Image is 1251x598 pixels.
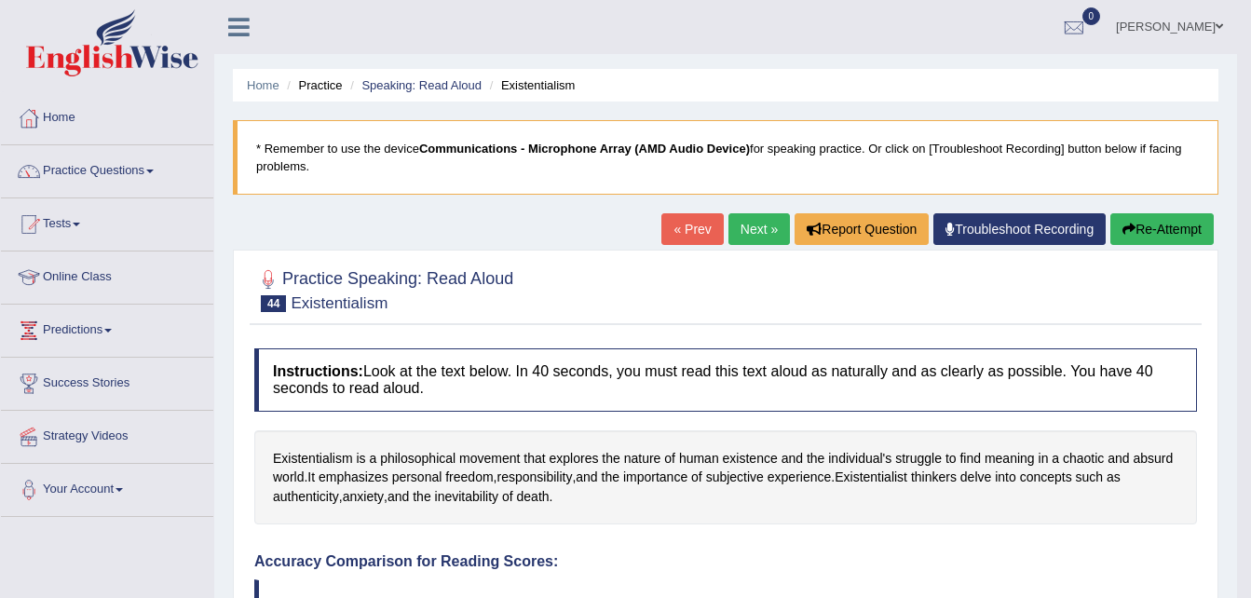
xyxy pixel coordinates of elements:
[273,468,304,487] span: Click to see word definition
[768,468,832,487] span: Click to see word definition
[960,468,991,487] span: Click to see word definition
[723,449,778,469] span: Click to see word definition
[1,464,213,510] a: Your Account
[624,449,661,469] span: Click to see word definition
[985,449,1035,469] span: Click to see word definition
[435,487,498,507] span: Click to see word definition
[254,430,1197,525] div: . , , . , , .
[828,449,891,469] span: Click to see word definition
[445,468,493,487] span: Click to see word definition
[388,487,409,507] span: Click to see word definition
[361,78,482,92] a: Speaking: Read Aloud
[1134,449,1174,469] span: Click to see word definition
[959,449,981,469] span: Click to see word definition
[485,76,576,94] li: Existentialism
[273,449,353,469] span: Click to see word definition
[691,468,702,487] span: Click to see word definition
[1,411,213,457] a: Strategy Videos
[1020,468,1072,487] span: Click to see word definition
[524,449,545,469] span: Click to see word definition
[1110,213,1214,245] button: Re-Attempt
[273,487,339,507] span: Click to see word definition
[795,213,929,245] button: Report Question
[343,487,384,507] span: Click to see word definition
[254,553,1197,570] h4: Accuracy Comparison for Reading Scores:
[517,487,550,507] span: Click to see word definition
[413,487,430,507] span: Click to see word definition
[254,265,513,312] h2: Practice Speaking: Read Aloud
[319,468,388,487] span: Click to see word definition
[419,142,750,156] b: Communications - Microphone Array (AMD Audio Device)
[1082,7,1101,25] span: 0
[782,449,803,469] span: Click to see word definition
[623,468,687,487] span: Click to see word definition
[1108,449,1129,469] span: Click to see word definition
[995,468,1016,487] span: Click to see word definition
[661,213,723,245] a: « Prev
[1,358,213,404] a: Success Stories
[291,294,388,312] small: Existentialism
[895,449,942,469] span: Click to see word definition
[282,76,342,94] li: Practice
[502,487,513,507] span: Click to see word definition
[1107,468,1121,487] span: Click to see word definition
[1039,449,1049,469] span: Click to see word definition
[933,213,1106,245] a: Troubleshoot Recording
[945,449,957,469] span: Click to see word definition
[550,449,599,469] span: Click to see word definition
[233,120,1218,195] blockquote: * Remember to use the device for speaking practice. Or click on [Troubleshoot Recording] button b...
[380,449,456,469] span: Click to see word definition
[664,449,675,469] span: Click to see word definition
[356,449,365,469] span: Click to see word definition
[459,449,520,469] span: Click to see word definition
[1,92,213,139] a: Home
[1,251,213,298] a: Online Class
[307,468,315,487] span: Click to see word definition
[911,468,957,487] span: Click to see word definition
[835,468,907,487] span: Click to see word definition
[576,468,597,487] span: Click to see word definition
[1063,449,1104,469] span: Click to see word definition
[392,468,442,487] span: Click to see word definition
[1,145,213,192] a: Practice Questions
[496,468,572,487] span: Click to see word definition
[807,449,824,469] span: Click to see word definition
[728,213,790,245] a: Next »
[273,363,363,379] b: Instructions:
[370,449,377,469] span: Click to see word definition
[247,78,279,92] a: Home
[1,305,213,351] a: Predictions
[706,468,764,487] span: Click to see word definition
[602,449,619,469] span: Click to see word definition
[602,468,619,487] span: Click to see word definition
[1076,468,1104,487] span: Click to see word definition
[1052,449,1059,469] span: Click to see word definition
[1,198,213,245] a: Tests
[261,295,286,312] span: 44
[679,449,719,469] span: Click to see word definition
[254,348,1197,411] h4: Look at the text below. In 40 seconds, you must read this text aloud as naturally and as clearly ...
